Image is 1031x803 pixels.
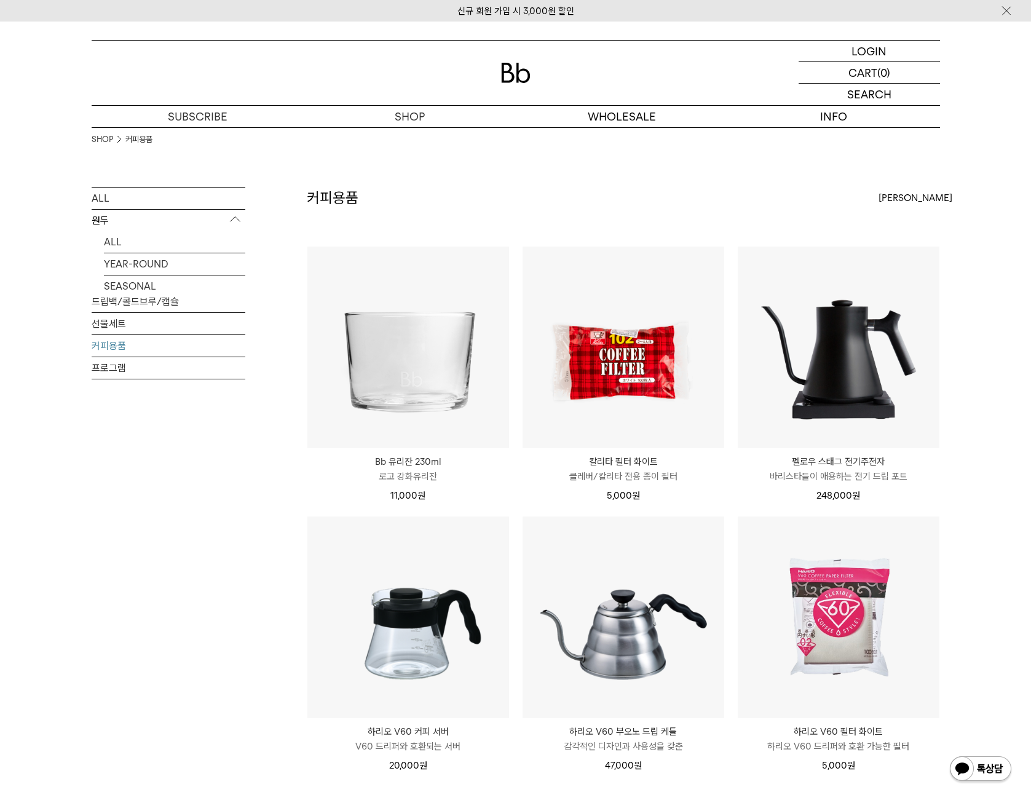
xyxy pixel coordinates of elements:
[104,231,245,253] a: ALL
[816,490,860,501] span: 248,000
[104,275,245,297] a: SEASONAL
[307,188,358,208] h2: 커피용품
[632,490,640,501] span: 원
[389,760,427,771] span: 20,000
[848,62,877,83] p: CART
[501,63,531,83] img: 로고
[728,106,940,127] p: INFO
[307,454,509,469] p: Bb 유리잔 230ml
[390,490,425,501] span: 11,000
[92,291,245,312] a: 드립백/콜드브루/캡슐
[92,210,245,232] p: 원두
[307,247,509,448] img: Bb 유리잔 230ml
[738,724,939,754] a: 하리오 V60 필터 화이트 하리오 V60 드리퍼와 호환 가능한 필터
[738,739,939,754] p: 하리오 V60 드리퍼와 호환 가능한 필터
[125,133,152,146] a: 커피용품
[307,724,509,739] p: 하리오 V60 커피 서버
[949,755,1013,785] img: 카카오톡 채널 1:1 채팅 버튼
[523,739,724,754] p: 감각적인 디자인과 사용성을 갖춘
[799,62,940,84] a: CART (0)
[799,41,940,62] a: LOGIN
[307,469,509,484] p: 로고 강화유리잔
[738,724,939,739] p: 하리오 V60 필터 화이트
[92,357,245,379] a: 프로그램
[738,247,939,448] img: 펠로우 스태그 전기주전자
[92,335,245,357] a: 커피용품
[516,106,728,127] p: WHOLESALE
[104,253,245,275] a: YEAR-ROUND
[634,760,642,771] span: 원
[307,724,509,754] a: 하리오 V60 커피 서버 V60 드리퍼와 호환되는 서버
[738,469,939,484] p: 바리스타들이 애용하는 전기 드립 포트
[523,516,724,718] img: 하리오 V60 부오노 드립 케틀
[92,313,245,334] a: 선물세트
[605,760,642,771] span: 47,000
[523,724,724,754] a: 하리오 V60 부오노 드립 케틀 감각적인 디자인과 사용성을 갖춘
[523,247,724,448] img: 칼리타 필터 화이트
[523,454,724,484] a: 칼리타 필터 화이트 클레버/칼리타 전용 종이 필터
[523,454,724,469] p: 칼리타 필터 화이트
[738,516,939,718] img: 하리오 V60 필터 화이트
[822,760,855,771] span: 5,000
[419,760,427,771] span: 원
[738,454,939,469] p: 펠로우 스태그 전기주전자
[738,454,939,484] a: 펠로우 스태그 전기주전자 바리스타들이 애용하는 전기 드립 포트
[523,724,724,739] p: 하리오 V60 부오노 드립 케틀
[847,84,891,105] p: SEARCH
[852,490,860,501] span: 원
[417,490,425,501] span: 원
[879,191,952,205] span: [PERSON_NAME]
[607,490,640,501] span: 5,000
[851,41,887,61] p: LOGIN
[307,516,509,718] img: 하리오 V60 커피 서버
[307,454,509,484] a: Bb 유리잔 230ml 로고 강화유리잔
[92,188,245,209] a: ALL
[304,106,516,127] a: SHOP
[877,62,890,83] p: (0)
[92,106,304,127] a: SUBSCRIBE
[523,469,724,484] p: 클레버/칼리타 전용 종이 필터
[92,133,113,146] a: SHOP
[307,739,509,754] p: V60 드리퍼와 호환되는 서버
[847,760,855,771] span: 원
[457,6,574,17] a: 신규 회원 가입 시 3,000원 할인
